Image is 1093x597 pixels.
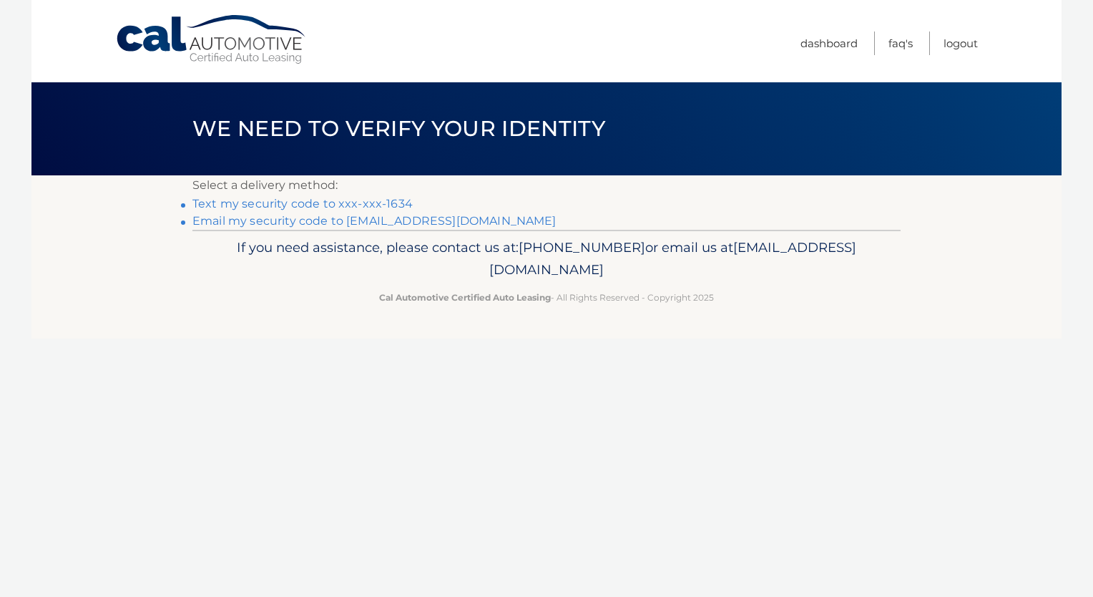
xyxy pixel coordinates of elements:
[202,236,891,282] p: If you need assistance, please contact us at: or email us at
[943,31,978,55] a: Logout
[888,31,913,55] a: FAQ's
[115,14,308,65] a: Cal Automotive
[192,197,413,210] a: Text my security code to xxx-xxx-1634
[519,239,645,256] span: [PHONE_NUMBER]
[192,115,605,142] span: We need to verify your identity
[379,292,551,303] strong: Cal Automotive Certified Auto Leasing
[192,175,901,195] p: Select a delivery method:
[202,290,891,305] p: - All Rights Reserved - Copyright 2025
[192,214,557,228] a: Email my security code to [EMAIL_ADDRESS][DOMAIN_NAME]
[800,31,858,55] a: Dashboard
